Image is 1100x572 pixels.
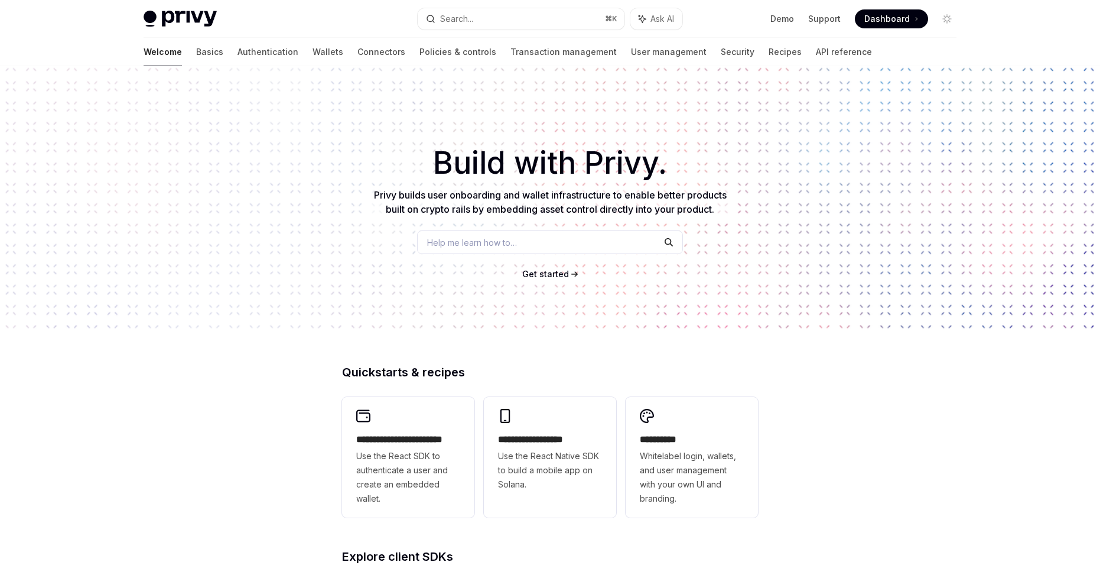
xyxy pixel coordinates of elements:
[144,38,182,66] a: Welcome
[313,38,343,66] a: Wallets
[440,12,473,26] div: Search...
[342,366,465,378] span: Quickstarts & recipes
[144,11,217,27] img: light logo
[855,9,928,28] a: Dashboard
[626,397,758,518] a: **** *****Whitelabel login, wallets, and user management with your own UI and branding.
[630,8,682,30] button: Ask AI
[510,38,617,66] a: Transaction management
[419,38,496,66] a: Policies & controls
[938,9,956,28] button: Toggle dark mode
[484,397,616,518] a: **** **** **** ***Use the React Native SDK to build a mobile app on Solana.
[769,38,802,66] a: Recipes
[237,38,298,66] a: Authentication
[640,449,744,506] span: Whitelabel login, wallets, and user management with your own UI and branding.
[433,152,667,174] span: Build with Privy.
[770,13,794,25] a: Demo
[721,38,754,66] a: Security
[522,268,569,280] a: Get started
[418,8,624,30] button: Search...⌘K
[864,13,910,25] span: Dashboard
[650,13,674,25] span: Ask AI
[357,38,405,66] a: Connectors
[808,13,841,25] a: Support
[356,449,460,506] span: Use the React SDK to authenticate a user and create an embedded wallet.
[342,551,453,563] span: Explore client SDKs
[427,236,517,249] span: Help me learn how to…
[522,269,569,279] span: Get started
[374,189,727,215] span: Privy builds user onboarding and wallet infrastructure to enable better products built on crypto ...
[631,38,707,66] a: User management
[196,38,223,66] a: Basics
[498,449,602,492] span: Use the React Native SDK to build a mobile app on Solana.
[605,14,617,24] span: ⌘ K
[816,38,872,66] a: API reference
